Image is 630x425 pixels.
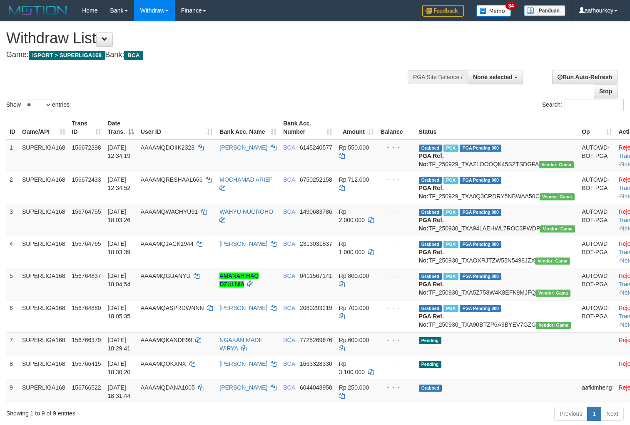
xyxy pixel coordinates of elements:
[540,225,575,232] span: Vendor URL: https://trx31.1velocity.biz
[19,268,69,300] td: SUPERLIGA168
[72,337,101,343] span: 156766379
[124,51,143,60] span: BCA
[476,5,511,17] img: Button%20Memo.svg
[300,337,332,343] span: Copy 7725269676 to clipboard
[283,337,295,343] span: BCA
[108,337,131,352] span: [DATE] 18:29:41
[19,356,69,380] td: SUPERLIGA168
[141,384,195,391] span: AAAAMQDANA1005
[460,145,501,152] span: PGA Pending
[408,70,468,84] div: PGA Site Balance /
[336,116,377,140] th: Amount: activate to sort column ascending
[283,272,295,279] span: BCA
[419,185,444,200] b: PGA Ref. No:
[108,360,131,375] span: [DATE] 18:30:20
[219,337,262,352] a: NGAKAN MADE WIRYA
[419,145,442,152] span: Grabbed
[381,304,412,312] div: - - -
[141,144,194,151] span: AAAAMQDOIIK2323
[219,305,267,311] a: [PERSON_NAME]
[578,380,615,403] td: aafkimheng
[460,241,501,248] span: PGA Pending
[473,74,513,80] span: None selected
[283,208,295,215] span: BCA
[443,177,458,184] span: Marked by aafsoycanthlai
[419,273,442,280] span: Grabbed
[443,145,458,152] span: Marked by aafsoycanthlai
[19,140,69,172] td: SUPERLIGA168
[280,116,336,140] th: Bank Acc. Number: activate to sort column ascending
[219,240,267,247] a: [PERSON_NAME]
[381,240,412,248] div: - - -
[594,84,618,98] a: Stop
[540,193,575,200] span: Vendor URL: https://trx31.1velocity.biz
[419,337,441,344] span: Pending
[443,305,458,312] span: Marked by aafsoycanthlai
[72,272,101,279] span: 156764837
[283,144,295,151] span: BCA
[300,305,332,311] span: Copy 2080293219 to clipboard
[6,332,19,356] td: 7
[219,144,267,151] a: [PERSON_NAME]
[108,144,131,159] span: [DATE] 12:34:19
[578,268,615,300] td: AUTOWD-BOT-PGA
[381,383,412,392] div: - - -
[339,305,369,311] span: Rp 700.000
[108,384,131,399] span: [DATE] 18:31:44
[219,176,273,183] a: MOCHAMAD ARIEF
[416,116,579,140] th: Status
[381,175,412,184] div: - - -
[19,332,69,356] td: SUPERLIGA168
[72,144,101,151] span: 156672398
[141,240,194,247] span: AAAAMQJACK1944
[19,300,69,332] td: SUPERLIGA168
[19,172,69,204] td: SUPERLIGA168
[381,360,412,368] div: - - -
[419,152,444,167] b: PGA Ref. No:
[416,204,579,236] td: TF_250930_TXA94LAEHWL7ROC3PWDP
[6,356,19,380] td: 8
[578,116,615,140] th: Op: activate to sort column ascending
[419,361,441,368] span: Pending
[535,290,570,297] span: Vendor URL: https://trx31.1velocity.biz
[6,406,256,417] div: Showing 1 to 9 of 9 entries
[339,240,365,255] span: Rp 1.000.000
[6,204,19,236] td: 3
[72,305,101,311] span: 156764880
[416,236,579,268] td: TF_250930_TXAOXRJTZW55N5498JZX
[141,360,186,367] span: AAAAMQOKXNX
[72,176,101,183] span: 156672433
[381,272,412,280] div: - - -
[542,99,624,111] label: Search:
[6,30,412,47] h1: Withdraw List
[6,4,70,17] img: MOTION_logo.png
[300,208,332,215] span: Copy 1490683786 to clipboard
[468,70,523,84] button: None selected
[283,384,295,391] span: BCA
[419,249,444,264] b: PGA Ref. No:
[443,209,458,216] span: Marked by aafsoycanthlai
[219,272,259,287] a: AMANAH HAQ DZULNIA
[339,360,365,375] span: Rp 3.100.000
[339,176,369,183] span: Rp 712.000
[108,208,131,223] span: [DATE] 18:03:26
[460,209,501,216] span: PGA Pending
[578,300,615,332] td: AUTOWD-BOT-PGA
[29,51,105,60] span: ISPORT > SUPERLIGA168
[19,116,69,140] th: Game/API: activate to sort column ascending
[219,208,273,215] a: WAHYU NUGROHO
[416,140,579,172] td: TF_250929_TXAZLOOOQK45SZTSDGFA
[539,161,574,168] span: Vendor URL: https://trx31.1velocity.biz
[339,337,369,343] span: Rp 600.000
[460,305,501,312] span: PGA Pending
[419,313,444,328] b: PGA Ref. No:
[419,281,444,296] b: PGA Ref. No:
[283,240,295,247] span: BCA
[416,268,579,300] td: TF_250930_TXA5Z758W4K8EFK9MJFQ
[460,273,501,280] span: PGA Pending
[105,116,137,140] th: Date Trans.: activate to sort column descending
[6,380,19,403] td: 9
[216,116,280,140] th: Bank Acc. Name: activate to sort column ascending
[419,217,444,232] b: PGA Ref. No:
[535,257,570,265] span: Vendor URL: https://trx31.1velocity.biz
